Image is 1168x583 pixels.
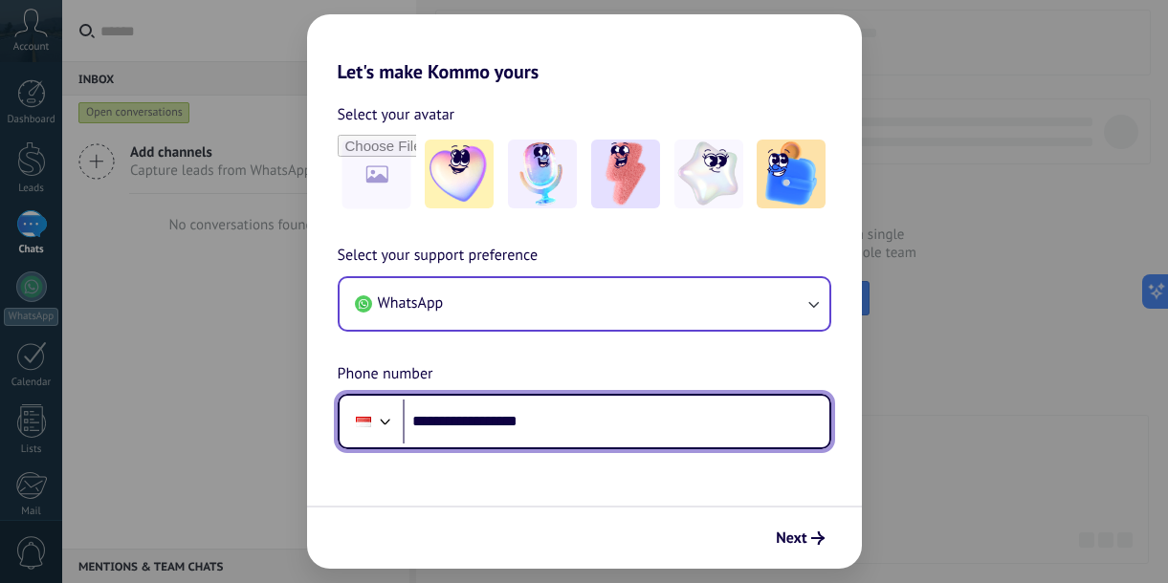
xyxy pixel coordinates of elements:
span: WhatsApp [378,293,444,313]
span: Next [776,531,806,545]
img: -2.jpeg [508,140,577,208]
img: -5.jpeg [757,140,826,208]
img: -4.jpeg [674,140,743,208]
img: -1.jpeg [425,140,494,208]
button: Next [767,522,832,554]
h2: Let's make Kommo yours [307,14,862,83]
img: -3.jpeg [591,140,660,208]
span: Select your support preference [338,244,539,269]
button: WhatsApp [340,278,829,330]
div: Indonesia: + 62 [345,401,382,442]
span: Phone number [338,362,433,387]
span: Select your avatar [338,102,455,127]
